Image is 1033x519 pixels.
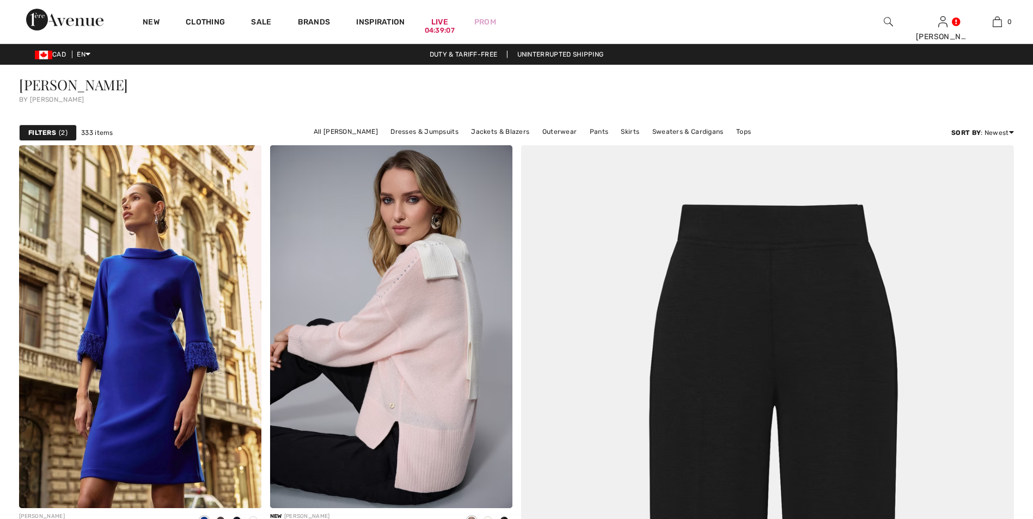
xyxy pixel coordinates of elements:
[951,128,1014,138] div: : Newest
[916,31,969,42] div: [PERSON_NAME]
[537,125,583,139] a: Outerwear
[385,125,464,139] a: Dresses & Jumpsuits
[19,75,128,94] span: [PERSON_NAME]
[186,17,225,29] a: Clothing
[356,17,405,29] span: Inspiration
[143,17,160,29] a: New
[731,125,756,139] a: Tops
[474,16,496,28] a: Prom
[19,96,1014,103] div: by [PERSON_NAME]
[35,51,52,59] img: Canadian Dollar
[59,128,68,138] span: 2
[251,17,271,29] a: Sale
[951,129,981,137] strong: Sort By
[19,145,261,508] img: High-Neck Knee-Length Shift Dress Style 253054. Black
[270,145,512,508] img: Cashmere Crew Neck Top with Stud Detailing Top Style 253980. Black
[466,125,535,139] a: Jackets & Blazers
[81,128,113,138] span: 333 items
[35,51,70,58] span: CAD
[884,15,893,28] img: search the website
[425,26,455,36] div: 04:39:07
[970,15,1024,28] a: 0
[938,15,948,28] img: My Info
[77,51,90,58] span: EN
[1007,17,1012,27] span: 0
[938,16,948,27] a: Sign In
[308,125,383,139] a: All [PERSON_NAME]
[28,128,56,138] strong: Filters
[993,15,1002,28] img: My Bag
[26,9,103,30] img: 1ère Avenue
[615,125,645,139] a: Skirts
[584,125,614,139] a: Pants
[431,16,448,28] a: Live04:39:07
[298,17,331,29] a: Brands
[647,125,729,139] a: Sweaters & Cardigans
